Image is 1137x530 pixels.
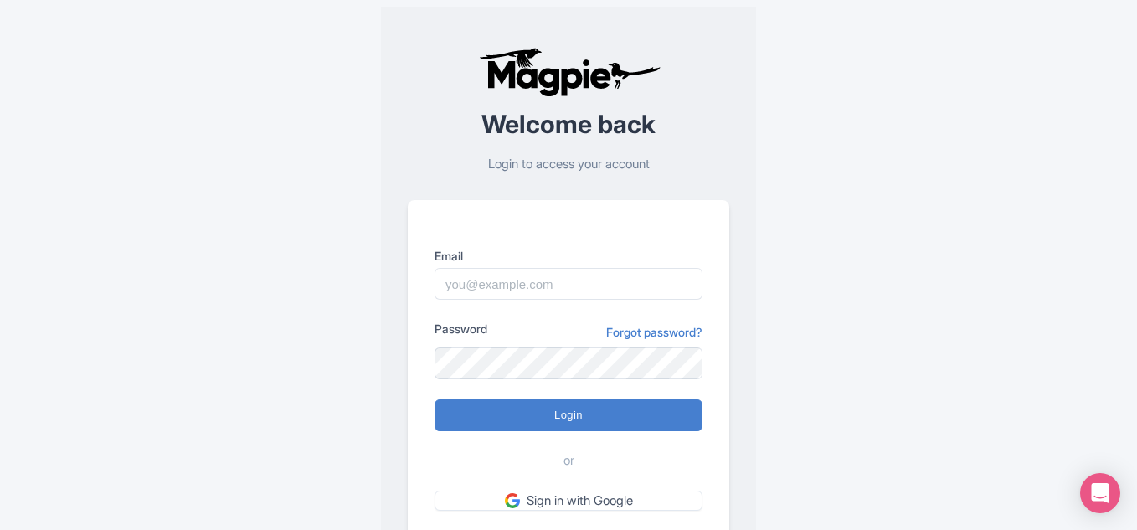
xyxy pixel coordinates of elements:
[408,155,729,174] p: Login to access your account
[475,47,663,97] img: logo-ab69f6fb50320c5b225c76a69d11143b.png
[435,247,702,265] label: Email
[563,451,574,471] span: or
[435,399,702,431] input: Login
[435,491,702,512] a: Sign in with Google
[606,323,702,341] a: Forgot password?
[505,493,520,508] img: google.svg
[1080,473,1120,513] div: Open Intercom Messenger
[408,111,729,138] h2: Welcome back
[435,320,487,337] label: Password
[435,268,702,300] input: you@example.com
